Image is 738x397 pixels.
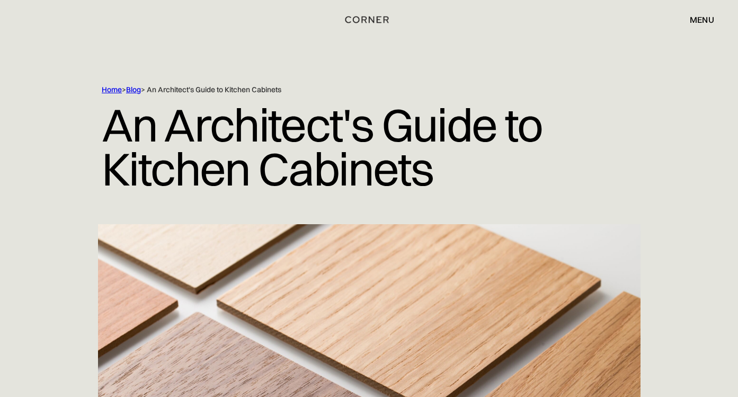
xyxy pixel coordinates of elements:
[102,95,636,199] h1: An Architect's Guide to Kitchen Cabinets
[102,85,600,95] div: > > An Architect's Guide to Kitchen Cabinets
[679,11,714,29] div: menu
[690,15,714,24] div: menu
[339,13,398,27] a: home
[102,85,122,94] a: Home
[126,85,141,94] a: Blog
